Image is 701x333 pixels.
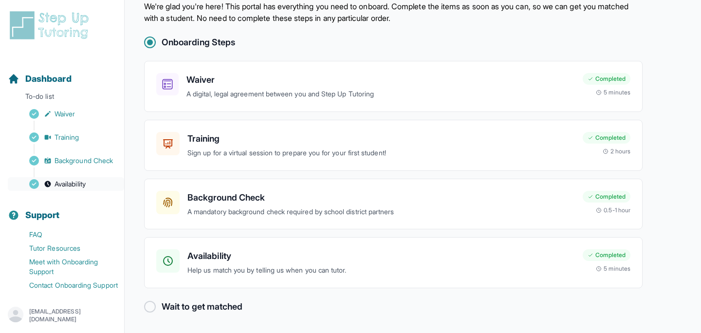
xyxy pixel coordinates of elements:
[187,249,575,263] h3: Availability
[596,89,630,96] div: 5 minutes
[187,191,575,204] h3: Background Check
[187,206,575,218] p: A mandatory background check required by school district partners
[144,120,643,171] a: TrainingSign up for a virtual session to prepare you for your first student!Completed2 hours
[144,0,643,24] p: We're glad you're here! This portal has everything you need to onboard. Complete the items as soo...
[29,308,116,323] p: [EMAIL_ADDRESS][DOMAIN_NAME]
[583,132,630,144] div: Completed
[25,208,60,222] span: Support
[8,241,124,255] a: Tutor Resources
[162,300,242,314] h2: Wait to get matched
[186,89,575,100] p: A digital, legal agreement between you and Step Up Tutoring
[583,191,630,203] div: Completed
[186,73,575,87] h3: Waiver
[583,249,630,261] div: Completed
[144,237,643,288] a: AvailabilityHelp us match you by telling us when you can tutor.Completed5 minutes
[596,206,630,214] div: 0.5-1 hour
[55,109,75,119] span: Waiver
[8,255,124,278] a: Meet with Onboarding Support
[8,107,124,121] a: Waiver
[8,10,94,41] img: logo
[8,177,124,191] a: Availability
[8,278,124,292] a: Contact Onboarding Support
[55,156,113,166] span: Background Check
[4,193,120,226] button: Support
[8,130,124,144] a: Training
[144,61,643,112] a: WaiverA digital, legal agreement between you and Step Up TutoringCompleted5 minutes
[8,72,72,86] a: Dashboard
[4,56,120,90] button: Dashboard
[8,307,116,324] button: [EMAIL_ADDRESS][DOMAIN_NAME]
[603,148,631,155] div: 2 hours
[596,265,630,273] div: 5 minutes
[187,132,575,146] h3: Training
[144,179,643,230] a: Background CheckA mandatory background check required by school district partnersCompleted0.5-1 hour
[55,179,86,189] span: Availability
[162,36,235,49] h2: Onboarding Steps
[25,72,72,86] span: Dashboard
[55,132,79,142] span: Training
[187,265,575,276] p: Help us match you by telling us when you can tutor.
[187,148,575,159] p: Sign up for a virtual session to prepare you for your first student!
[8,228,124,241] a: FAQ
[4,92,120,105] p: To-do list
[8,154,124,167] a: Background Check
[583,73,630,85] div: Completed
